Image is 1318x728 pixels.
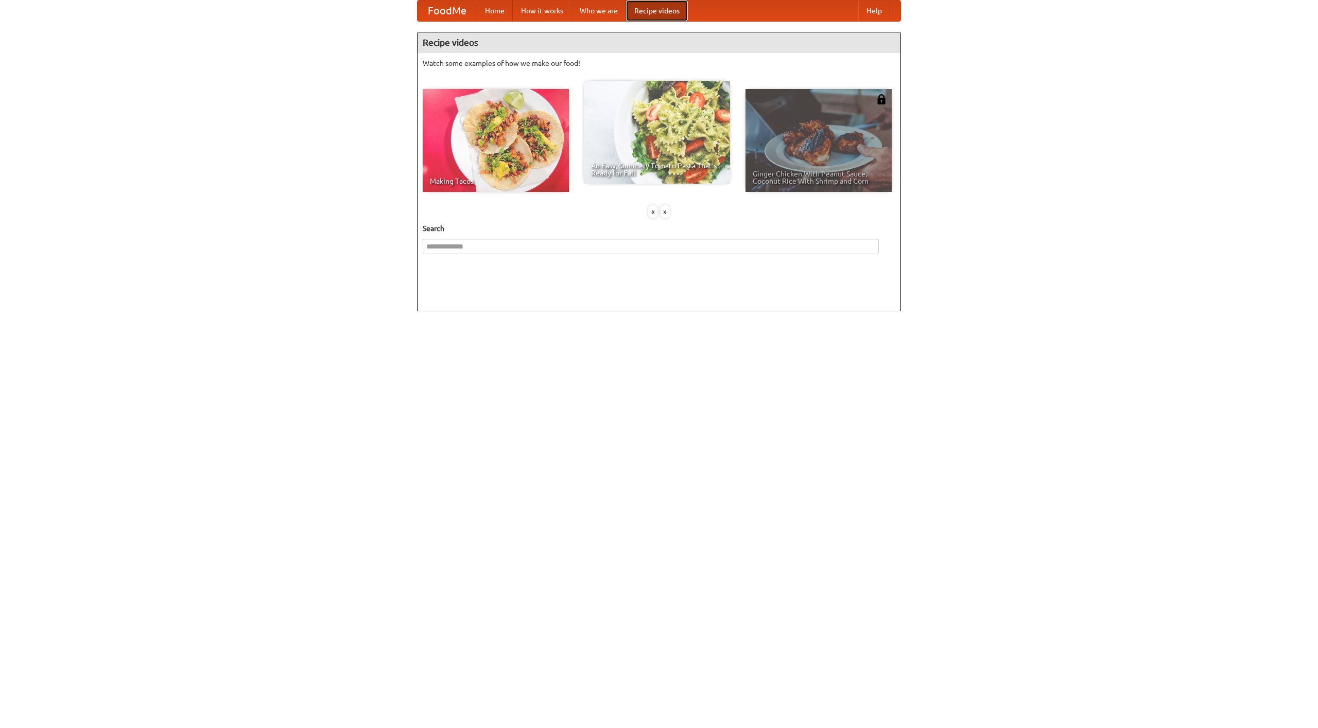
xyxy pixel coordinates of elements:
span: Making Tacos [430,177,562,185]
div: » [661,205,670,218]
div: « [648,205,657,218]
h5: Search [423,223,895,234]
a: Recipe videos [626,1,688,21]
img: 483408.png [876,94,887,104]
span: An Easy, Summery Tomato Pasta That's Ready for Fall [591,162,723,176]
a: Making Tacos [423,89,569,192]
a: Home [477,1,513,21]
p: Watch some examples of how we make our food! [423,58,895,68]
a: Who we are [571,1,626,21]
a: FoodMe [418,1,477,21]
a: An Easy, Summery Tomato Pasta That's Ready for Fall [584,81,730,184]
a: How it works [513,1,571,21]
h4: Recipe videos [418,32,900,53]
a: Help [858,1,890,21]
